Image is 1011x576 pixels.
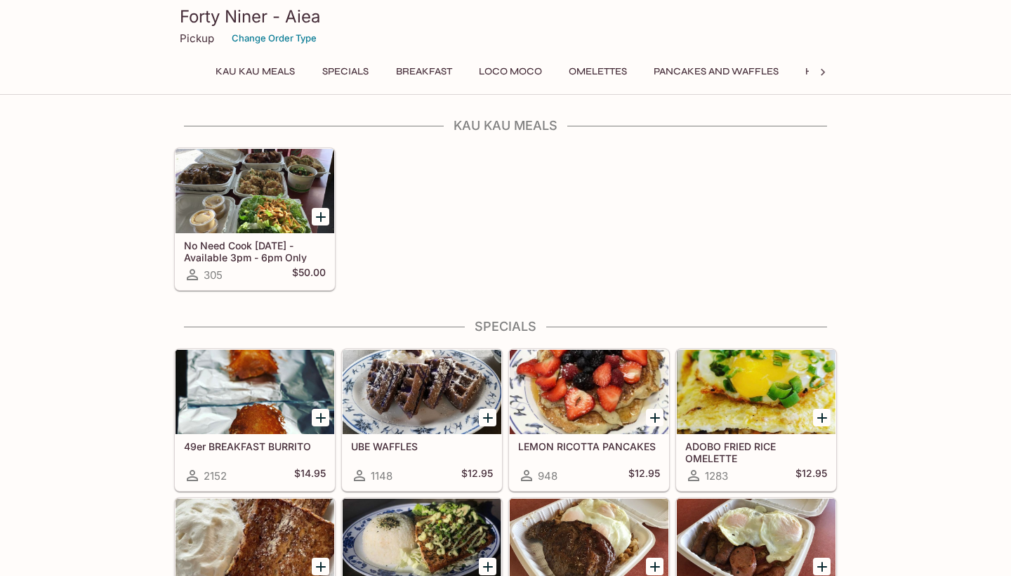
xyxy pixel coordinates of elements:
[175,148,335,290] a: No Need Cook [DATE] - Available 3pm - 6pm Only305$50.00
[314,62,377,81] button: Specials
[813,409,831,426] button: Add ADOBO FRIED RICE OMELETTE
[292,266,326,283] h5: $50.00
[461,467,493,484] h5: $12.95
[312,409,329,426] button: Add 49er BREAKFAST BURRITO
[343,350,501,434] div: UBE WAFFLES
[208,62,303,81] button: Kau Kau Meals
[509,349,669,491] a: LEMON RICOTTA PANCAKES948$12.95
[518,440,660,452] h5: LEMON RICOTTA PANCAKES
[225,27,323,49] button: Change Order Type
[312,208,329,225] button: Add No Need Cook Today - Available 3pm - 6pm Only
[371,469,392,483] span: 1148
[471,62,550,81] button: Loco Moco
[174,319,837,334] h4: Specials
[676,349,836,491] a: ADOBO FRIED RICE OMELETTE1283$12.95
[175,349,335,491] a: 49er BREAKFAST BURRITO2152$14.95
[705,469,728,483] span: 1283
[798,62,971,81] button: Hawaiian Style French Toast
[184,440,326,452] h5: 49er BREAKFAST BURRITO
[180,32,214,45] p: Pickup
[479,558,496,575] button: Add FRESH FURIKAKE SALMON
[174,118,837,133] h4: Kau Kau Meals
[646,62,786,81] button: Pancakes and Waffles
[176,350,334,434] div: 49er BREAKFAST BURRITO
[538,469,557,483] span: 948
[795,467,827,484] h5: $12.95
[685,440,827,464] h5: ADOBO FRIED RICE OMELETTE
[180,6,831,27] h3: Forty Niner - Aiea
[646,558,663,575] button: Add PANIOLO BREAKFAST
[677,350,835,434] div: ADOBO FRIED RICE OMELETTE
[312,558,329,575] button: Add TARO SWEETBREAD FRENCH TOAST
[184,240,326,263] h5: No Need Cook [DATE] - Available 3pm - 6pm Only
[813,558,831,575] button: Add THE BIG BOY BREAKFAST
[479,409,496,426] button: Add UBE WAFFLES
[204,469,227,483] span: 2152
[561,62,635,81] button: Omelettes
[176,149,334,233] div: No Need Cook Today - Available 3pm - 6pm Only
[342,349,502,491] a: UBE WAFFLES1148$12.95
[510,350,668,434] div: LEMON RICOTTA PANCAKES
[294,467,326,484] h5: $14.95
[351,440,493,452] h5: UBE WAFFLES
[388,62,460,81] button: Breakfast
[646,409,663,426] button: Add LEMON RICOTTA PANCAKES
[628,467,660,484] h5: $12.95
[204,268,223,282] span: 305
